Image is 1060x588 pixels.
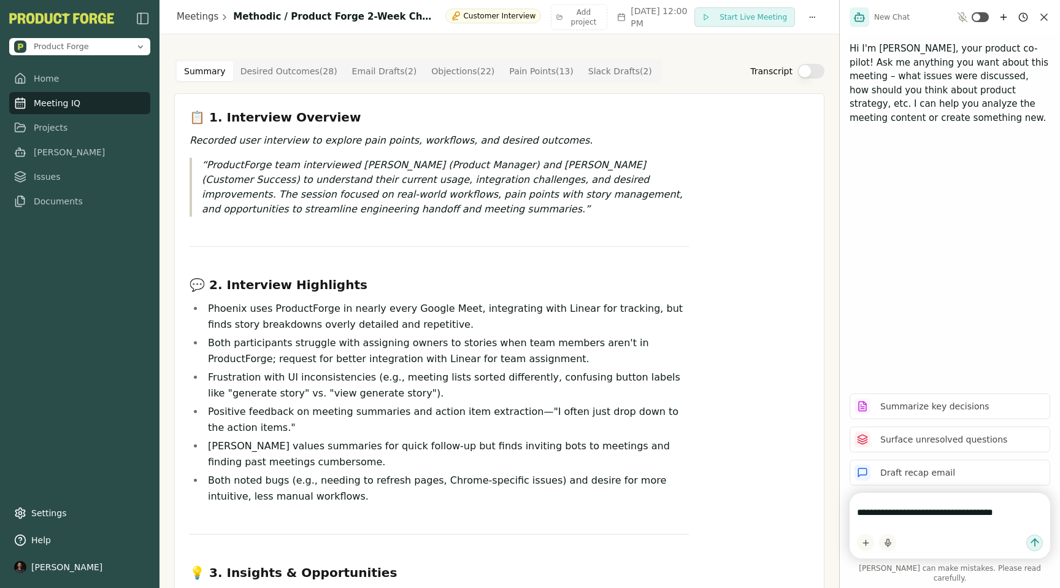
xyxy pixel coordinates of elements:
[502,61,580,81] button: Pain Points ( 13 )
[750,65,793,77] label: Transcript
[1026,535,1043,551] button: Send message
[880,433,1007,446] p: Surface unresolved questions
[850,563,1050,583] span: [PERSON_NAME] can make mistakes. Please read carefully.
[857,534,874,551] button: Add content to chat
[177,61,233,81] button: Summary
[850,393,1050,419] button: Summarize key decisions
[720,12,787,22] span: Start Live Meeting
[136,11,150,26] img: sidebar
[850,42,1050,125] p: Hi I'm [PERSON_NAME], your product co-pilot! Ask me anything you want about this meeting – what i...
[204,369,689,401] li: Frustration with UI inconsistencies (e.g., meeting lists sorted differently, confusing button lab...
[850,460,1050,485] button: Draft recap email
[204,301,689,333] li: Phoenix uses ProductForge in nearly every Google Meet, integrating with Linear for tracking, but ...
[204,438,689,470] li: [PERSON_NAME] values summaries for quick follow-up but finds inviting bots to meetings and findin...
[9,38,150,55] button: Open organization switcher
[233,61,345,81] button: Desired Outcomes ( 28 )
[190,276,689,293] h3: 💬 2. Interview Highlights
[694,7,795,27] button: Start Live Meeting
[566,7,602,27] span: Add project
[9,166,150,188] a: Issues
[9,529,150,551] button: Help
[204,404,689,436] li: Positive feedback on meeting summaries and action item extraction—"I often just drop down to the ...
[14,41,26,53] img: Product Forge
[551,4,607,30] button: Add project
[850,427,1050,452] button: Surface unresolved questions
[424,61,502,81] button: Objections ( 22 )
[233,10,437,24] h1: Methodic / Product Forge 2-Week CheckIn
[190,134,593,146] em: Recorded user interview to explore pain points, workflows, and desired outcomes.
[177,10,218,24] a: Meetings
[9,68,150,90] a: Home
[345,61,424,81] button: Email Drafts ( 2 )
[1038,11,1050,23] button: Close chat
[202,158,689,217] p: ProductForge team interviewed [PERSON_NAME] (Product Manager) and [PERSON_NAME] (Customer Success...
[1016,10,1031,25] button: Chat history
[14,561,26,573] img: profile
[445,9,541,23] div: Customer Interview
[9,556,150,578] button: [PERSON_NAME]
[9,92,150,114] a: Meeting IQ
[204,335,689,367] li: Both participants struggle with assigning owners to stories when team members aren't in ProductFo...
[9,190,150,212] a: Documents
[190,564,689,581] h3: 💡 3. Insights & Opportunities
[880,400,989,413] p: Summarize key decisions
[581,61,659,81] button: Slack Drafts ( 2 )
[996,10,1011,25] button: New chat
[9,13,114,24] img: Product Forge
[9,502,150,524] a: Settings
[204,473,689,505] li: Both noted bugs (e.g., needing to refresh pages, Chrome-specific issues) and desire for more intu...
[9,141,150,163] a: [PERSON_NAME]
[136,11,150,26] button: Close Sidebar
[631,5,694,29] span: [DATE] 12:00 PM
[972,12,989,22] button: Toggle ambient mode
[879,534,896,551] button: Start dictation
[34,41,89,52] span: Product Forge
[190,109,689,126] h3: 📋 1. Interview Overview
[9,13,114,24] button: PF-Logo
[9,117,150,139] a: Projects
[880,466,955,479] p: Draft recap email
[874,12,910,22] span: New Chat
